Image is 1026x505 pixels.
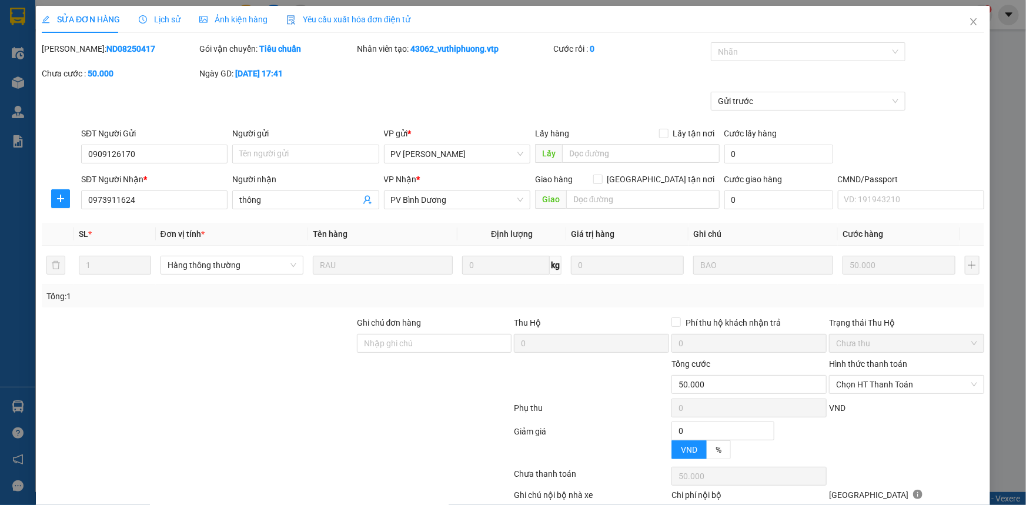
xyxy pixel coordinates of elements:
div: SĐT Người Gửi [81,127,228,140]
div: SĐT Người Nhận [81,173,228,186]
span: info-circle [913,490,923,499]
button: delete [46,256,65,275]
th: Ghi chú [689,223,838,246]
label: Hình thức thanh toán [829,359,907,369]
input: Dọc đường [562,144,720,163]
span: SL [79,229,88,239]
span: Nơi gửi: [12,82,24,99]
input: 0 [843,256,955,275]
div: Giảm giá [513,425,671,464]
img: icon [286,15,296,25]
input: Cước giao hàng [724,190,833,209]
input: VD: Bàn, Ghế [313,256,453,275]
span: Lịch sử [139,15,181,24]
span: Hàng thông thường [168,256,297,274]
span: Đơn vị tính [161,229,205,239]
input: 0 [571,256,684,275]
span: Chưa thu [836,335,977,352]
span: Định lượng [491,229,533,239]
span: user-add [363,195,372,205]
input: Ghi chú đơn hàng [357,334,512,353]
div: Chưa thanh toán [513,467,671,488]
span: % [716,445,721,454]
span: Thu Hộ [514,318,541,327]
span: Gửi trước [718,92,898,110]
span: Cước hàng [843,229,883,239]
input: Ghi Chú [693,256,833,275]
input: Dọc đường [566,190,720,209]
span: SỬA ĐƠN HÀNG [42,15,120,24]
span: Giá trị hàng [571,229,614,239]
span: Phí thu hộ khách nhận trả [681,316,786,329]
span: Yêu cầu xuất hóa đơn điện tử [286,15,410,24]
div: Tổng: 1 [46,290,396,303]
div: Ngày GD: [199,67,355,80]
span: PV Nam Đong [391,145,523,163]
span: Chọn HT Thanh Toán [836,376,977,393]
div: Chưa cước : [42,67,197,80]
label: Ghi chú đơn hàng [357,318,422,327]
b: 43062_vuthiphuong.vtp [411,44,499,53]
span: PV Bình Dương [391,191,523,209]
span: VP Nhận [384,175,417,184]
span: PV Cư Jút [118,82,144,89]
div: Phụ thu [513,402,671,422]
span: picture [199,15,208,24]
b: 50.000 [88,69,113,78]
span: Lấy tận nơi [669,127,720,140]
div: Người nhận [232,173,379,186]
span: Giao [535,190,566,209]
span: Ảnh kiện hàng [199,15,268,24]
label: Cước lấy hàng [724,129,777,138]
input: Cước lấy hàng [724,145,833,163]
span: edit [42,15,50,24]
span: 20:11:10 [DATE] [112,53,166,62]
div: Nhân viên tạo: [357,42,552,55]
span: Tổng cước [671,359,710,369]
span: Tên hàng [313,229,347,239]
strong: CÔNG TY TNHH [GEOGRAPHIC_DATA] 214 QL13 - P.26 - Q.BÌNH THẠNH - TP HCM 1900888606 [31,19,95,63]
b: Tiêu chuẩn [259,44,301,53]
div: Người gửi [232,127,379,140]
span: BD08250253 [118,44,166,53]
button: plus [965,256,980,275]
div: Cước rồi : [553,42,708,55]
span: Giao hàng [535,175,573,184]
span: Lấy [535,144,562,163]
span: kg [550,256,562,275]
b: [DATE] 17:41 [235,69,283,78]
button: Close [957,6,990,39]
img: logo [12,26,27,56]
span: [GEOGRAPHIC_DATA] tận nơi [603,173,720,186]
span: plus [52,194,69,203]
span: Nơi nhận: [90,82,109,99]
div: Trạng thái Thu Hộ [829,316,984,329]
div: VP gửi [384,127,530,140]
strong: BIÊN NHẬN GỬI HÀNG HOÁ [41,71,136,79]
b: 0 [590,44,594,53]
span: close [969,17,978,26]
span: VND [681,445,697,454]
span: Lấy hàng [535,129,569,138]
span: clock-circle [139,15,147,24]
label: Cước giao hàng [724,175,783,184]
div: Gói vận chuyển: [199,42,355,55]
span: VND [829,403,845,413]
button: plus [51,189,70,208]
div: [PERSON_NAME]: [42,42,197,55]
div: CMND/Passport [838,173,984,186]
b: ND08250417 [106,44,155,53]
